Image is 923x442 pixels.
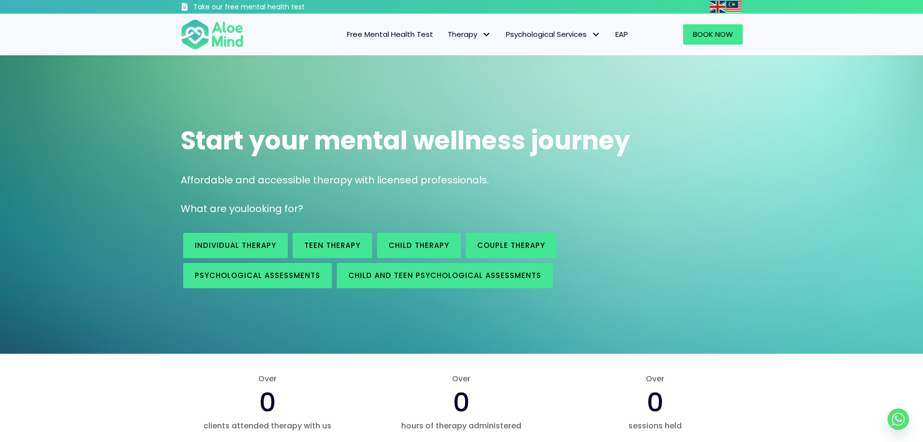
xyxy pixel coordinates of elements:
[389,240,449,250] span: Child Therapy
[181,18,244,50] img: Aloe mind Logo
[256,24,635,45] nav: Menu
[683,24,743,45] a: Book Now
[304,240,360,250] span: Teen Therapy
[337,263,553,288] a: Child and Teen Psychological assessments
[348,270,541,280] span: Child and Teen Psychological assessments
[888,409,909,430] a: Whatsapp
[647,384,664,421] span: 0
[710,1,725,13] img: en
[181,2,357,14] a: Take our free mental health test
[340,24,440,45] a: Free Mental Health Test
[193,2,357,12] h3: Take our free mental health test
[466,233,557,258] a: Couple therapy
[726,1,743,12] a: Malay
[440,24,499,45] a: TherapyTherapy: submenu
[615,29,628,39] span: EAP
[499,24,608,45] a: Psychological ServicesPsychological Services: submenu
[568,420,742,431] span: sessions held
[181,420,355,431] span: clients attended therapy with us
[726,1,742,13] img: ms
[293,233,372,258] a: Teen Therapy
[181,373,355,384] span: Over
[181,123,630,158] span: Start your mental wellness journey
[183,263,332,288] a: Psychological assessments
[181,202,247,215] span: What are you
[374,420,548,431] span: hours of therapy administered
[608,24,635,45] a: EAP
[477,240,545,250] span: Couple therapy
[589,28,603,42] span: Psychological Services: submenu
[374,373,548,384] span: Over
[506,29,601,39] span: Psychological Services
[181,173,743,187] p: Affordable and accessible therapy with licensed professionals.
[247,202,303,215] span: looking for?
[377,233,461,258] a: Child Therapy
[195,270,320,280] span: Psychological assessments
[259,384,276,421] span: 0
[183,233,288,258] a: Individual therapy
[195,240,276,250] span: Individual therapy
[480,28,494,42] span: Therapy: submenu
[448,29,491,39] span: Therapy
[710,1,726,12] a: English
[347,29,433,39] span: Free Mental Health Test
[568,373,742,384] span: Over
[693,29,733,39] span: Book Now
[453,384,470,421] span: 0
